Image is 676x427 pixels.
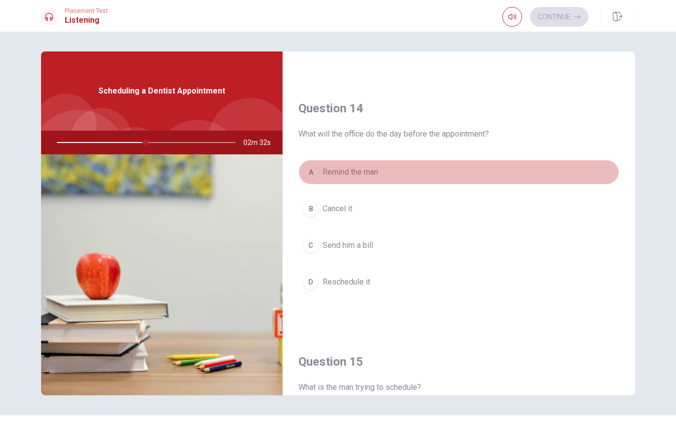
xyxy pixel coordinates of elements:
[298,160,619,185] button: ARemind the man
[303,201,319,217] div: B
[298,196,619,221] button: BCancel it
[65,14,108,26] h1: Listening
[65,7,108,14] span: Placement Test
[298,128,619,140] span: What will the office do the day before the appointment?
[298,354,619,370] h4: Question 15
[323,276,370,288] span: Reschedule it
[41,154,283,395] img: Scheduling a Dentist Appointment
[298,270,619,294] button: DReschedule it
[323,166,378,178] span: Remind the man
[243,131,279,154] span: 02m 32s
[98,85,225,97] span: Scheduling a Dentist Appointment
[298,233,619,258] button: CSend him a bill
[298,100,619,116] h4: Question 14
[303,237,319,253] div: C
[323,203,352,215] span: Cancel it
[303,164,319,180] div: A
[303,274,319,290] div: D
[323,239,373,251] span: Send him a bill
[298,381,619,393] span: What is the man trying to schedule?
